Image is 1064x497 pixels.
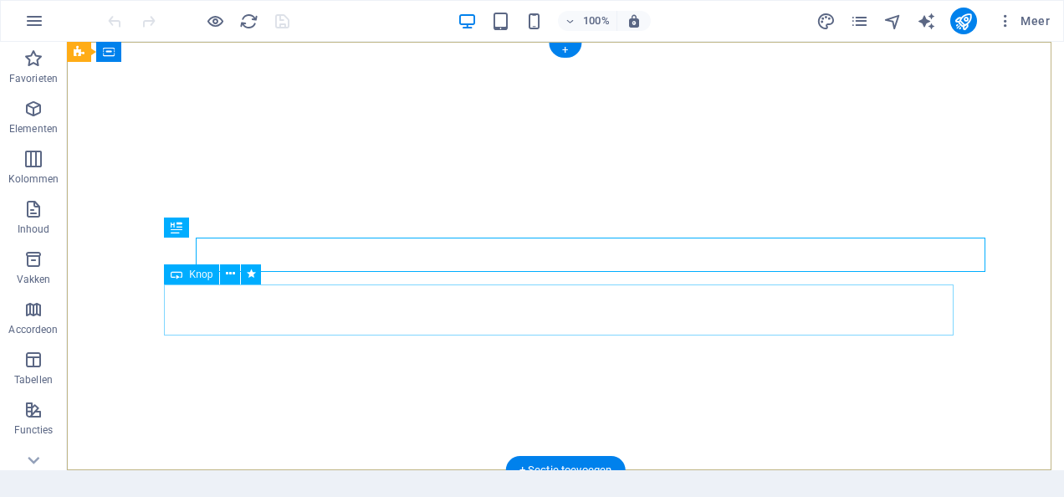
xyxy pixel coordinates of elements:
p: Kolommen [8,172,59,186]
p: Accordeon [8,323,58,336]
button: reload [238,11,258,31]
button: publish [950,8,977,34]
p: Inhoud [18,223,50,236]
button: pages [850,11,870,31]
i: Pagina's (Ctrl+Alt+S) [850,12,869,31]
p: Elementen [9,122,58,136]
p: Tabellen [14,373,53,387]
h6: 100% [583,11,610,31]
i: AI Writer [917,12,936,31]
button: text_generator [917,11,937,31]
i: Pagina opnieuw laden [239,12,258,31]
p: Favorieten [9,72,58,85]
span: Meer [997,13,1050,29]
button: 100% [558,11,617,31]
i: Publiceren [954,12,973,31]
i: Navigator [883,12,903,31]
i: Design (Ctrl+Alt+Y) [816,12,836,31]
span: Knop [189,269,212,279]
button: navigator [883,11,903,31]
button: design [816,11,836,31]
button: Meer [990,8,1056,34]
i: Stel bij het wijzigen van de grootte van de weergegeven website automatisch het juist zoomniveau ... [627,13,642,28]
button: Klik hier om de voorbeeldmodus te verlaten en verder te gaan met bewerken [205,11,225,31]
p: Functies [14,423,54,437]
div: + Sectie toevoegen [506,456,626,484]
div: + [549,43,581,58]
p: Vakken [17,273,51,286]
